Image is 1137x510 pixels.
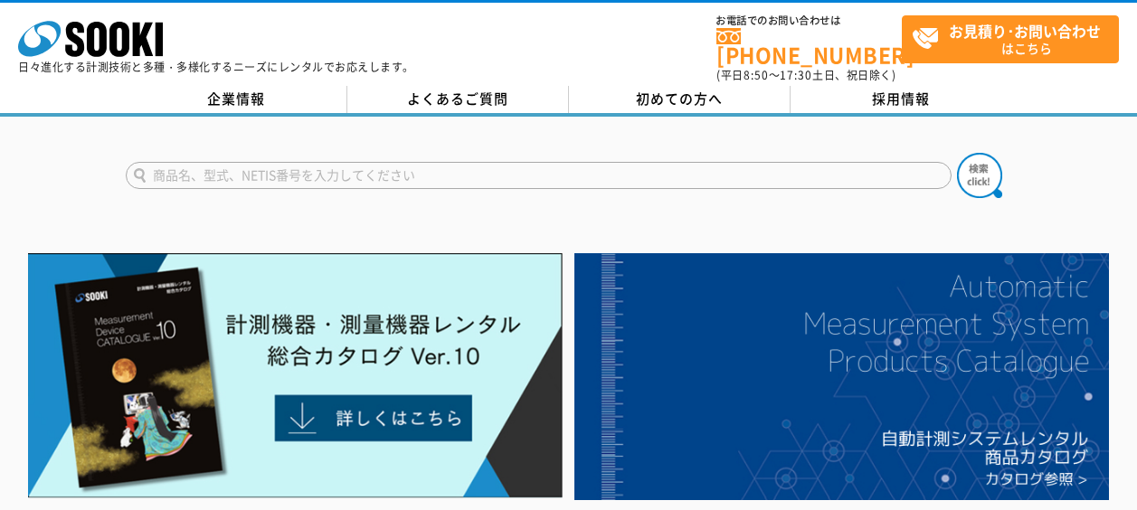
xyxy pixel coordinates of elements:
[957,153,1002,198] img: btn_search.png
[28,253,563,498] img: Catalog Ver10
[744,67,769,83] span: 8:50
[949,20,1101,42] strong: お見積り･お問い合わせ
[912,16,1118,61] span: はこちら
[126,86,347,113] a: 企業情報
[716,15,902,26] span: お電話でのお問い合わせは
[791,86,1012,113] a: 採用情報
[716,67,895,83] span: (平日 ～ 土日、祝日除く)
[347,86,569,113] a: よくあるご質問
[902,15,1119,63] a: お見積り･お問い合わせはこちら
[716,28,902,65] a: [PHONE_NUMBER]
[780,67,812,83] span: 17:30
[18,61,414,72] p: 日々進化する計測技術と多種・多様化するニーズにレンタルでお応えします。
[636,89,723,109] span: 初めての方へ
[574,253,1109,500] img: 自動計測システムカタログ
[569,86,791,113] a: 初めての方へ
[126,162,952,189] input: 商品名、型式、NETIS番号を入力してください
